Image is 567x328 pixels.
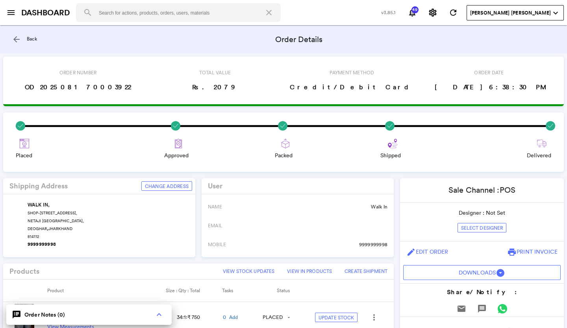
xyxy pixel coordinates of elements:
[76,3,281,22] input: Search for actions, products, orders, users, materials
[261,313,290,322] md-select: PLACED
[551,8,560,18] md-icon: expand_more
[28,234,39,240] span: 814112
[171,121,180,131] img: success.svg
[445,5,461,20] button: Refresh State
[208,182,222,190] h4: User
[223,268,274,275] span: View Stock Updates
[411,8,419,12] span: 49
[208,222,222,229] span: EMAIL
[459,209,505,217] p: Designer :
[28,210,77,216] span: SHOP-[STREET_ADDRESS],
[496,268,505,278] md-icon: arrow_drop_down_circle
[385,121,395,131] img: success.svg
[21,7,70,18] a: DASHBOARD
[408,8,417,17] md-icon: notifications
[371,203,387,210] span: Walk In
[48,226,72,232] span: JHARKHAND
[388,139,397,148] img: route.svg
[16,121,25,131] img: success.svg
[187,314,200,321] span: ₹ 750
[507,247,517,257] md-icon: print
[16,151,32,159] span: Placed
[448,8,458,17] md-icon: refresh
[406,247,416,257] md-icon: edit
[486,209,505,216] span: Not Set
[425,5,441,20] button: Settings
[359,241,387,248] span: 9999999998
[345,268,387,275] span: Create Shipment
[208,203,222,210] span: NAME
[177,314,182,321] span: 34
[151,307,167,322] button: {{showOrderChat ? 'keyboard_arrow_down' : 'keyboard_arrow_up'}}
[416,248,448,255] span: Edit Order
[9,182,68,190] h4: Shipping Address
[28,201,189,248] div: , ,
[467,5,564,20] button: User
[495,301,510,317] button: Send WhatsApp
[537,139,547,148] img: truck-delivering.svg
[461,225,503,231] span: Select Designer
[403,245,451,259] a: editEdit Order
[284,267,335,276] a: View In Products
[341,267,391,276] button: Create Shipment
[287,79,417,95] span: Credit/Debit Card
[477,304,487,313] md-icon: message
[154,310,164,319] md-icon: {{showOrderChat ? 'keyboard_arrow_down' : 'keyboard_arrow_up'}}
[366,310,382,325] button: Open phone interactions menu
[9,31,24,47] button: arrow_back
[222,280,261,302] th: Tasks
[504,245,561,259] button: printPrint Invoice
[263,314,283,321] div: PLACED
[47,280,164,302] th: Product
[517,248,558,255] span: Print Invoice
[278,121,287,131] img: success.svg
[403,265,561,280] button: User
[220,267,278,276] button: View Stock Updates
[527,151,551,159] span: Delivered
[380,151,401,159] span: Shipped
[448,184,515,196] p: Sale Channel :
[261,280,312,302] th: Status
[259,3,278,22] button: Clear
[500,185,515,195] span: pos
[474,301,490,317] button: Send Message
[275,34,322,45] span: Order Details
[9,267,39,275] h4: Products
[196,66,234,79] span: Total Value
[208,241,226,248] span: MOBILE
[189,79,241,95] span: Rs. 2079
[287,268,332,275] span: View In Products
[364,310,384,325] md-menu: Edit Product in New Tab
[184,314,186,321] span: 1
[28,226,47,232] span: DEOGHAR
[471,66,507,79] span: Order Date
[546,121,555,131] img: success.svg
[428,8,437,17] md-icon: settings
[229,314,238,321] a: Add
[3,5,19,20] button: open sidebar
[223,314,226,321] a: 0
[400,287,564,297] h4: Share/Notify :
[83,8,93,17] md-icon: search
[275,151,293,159] span: Packed
[27,35,37,42] span: Back
[28,201,48,208] span: WALK IN
[404,5,420,20] button: Notifications
[12,310,21,319] md-icon: speaker_notes
[6,8,16,17] md-icon: menu
[174,139,183,148] img: approve.svg
[281,139,290,148] img: export.svg
[12,35,21,44] md-icon: arrow_back
[264,8,274,17] md-icon: close
[458,223,507,232] button: Select Designer
[326,66,377,79] span: Payment Method
[28,218,84,224] span: NETAJI [GEOGRAPHIC_DATA],
[454,301,469,317] button: Send Email
[164,151,189,159] span: Approved
[470,9,551,17] span: [PERSON_NAME] [PERSON_NAME]
[24,311,65,319] span: Order Notes (0)
[28,241,56,248] span: 9999999998
[20,139,29,148] img: places.svg
[381,9,396,16] span: v3.85.1
[56,66,100,79] span: Order Number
